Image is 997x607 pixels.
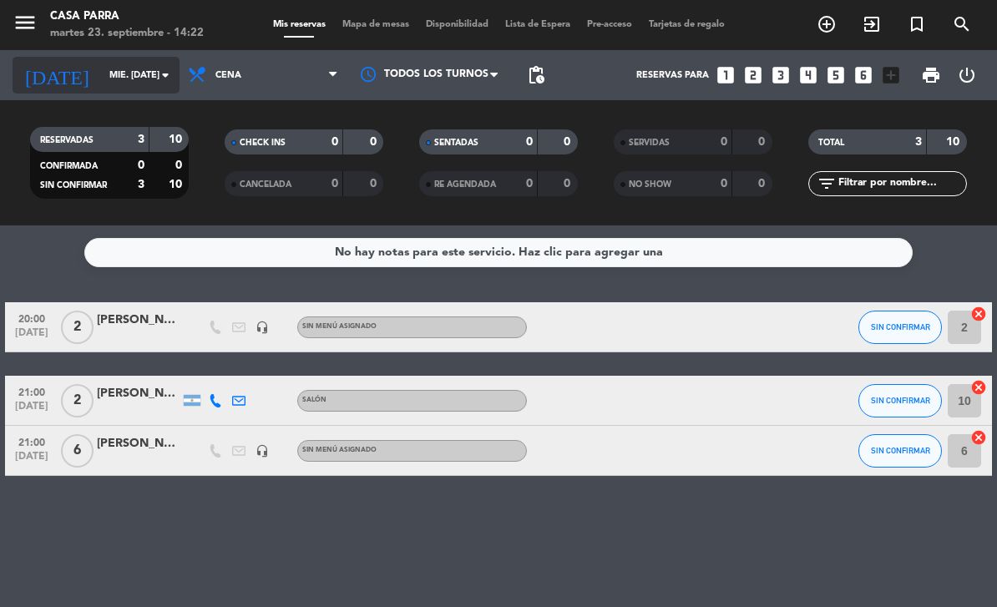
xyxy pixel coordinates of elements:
span: RESERVAR MESA [804,10,849,38]
span: NO SHOW [629,180,671,189]
div: [PERSON_NAME] [97,384,180,403]
span: RE AGENDADA [434,180,496,189]
strong: 0 [331,178,338,190]
div: [PERSON_NAME] [97,311,180,330]
strong: 0 [526,136,533,148]
span: Tarjetas de regalo [640,20,733,29]
span: SIN CONFIRMAR [871,322,930,331]
strong: 0 [370,136,380,148]
strong: 0 [564,136,574,148]
span: SALÓN [302,397,326,403]
span: [DATE] [11,327,53,346]
strong: 0 [175,159,185,171]
i: cancel [970,429,987,446]
span: CANCELADA [240,180,291,189]
span: 2 [61,384,94,417]
strong: 0 [758,136,768,148]
span: SIN CONFIRMAR [40,181,107,190]
div: No hay notas para este servicio. Haz clic para agregar una [335,243,663,262]
span: BUSCAR [939,10,984,38]
span: Pre-acceso [579,20,640,29]
strong: 3 [138,134,144,145]
i: arrow_drop_down [155,65,175,85]
strong: 3 [138,179,144,190]
i: headset_mic [256,444,269,458]
div: martes 23. septiembre - 14:22 [50,25,204,42]
i: power_settings_new [957,65,977,85]
strong: 3 [915,136,922,148]
strong: 10 [169,179,185,190]
button: SIN CONFIRMAR [858,434,942,468]
i: filter_list [817,174,837,194]
i: [DATE] [13,57,101,94]
button: menu [13,10,38,41]
i: cancel [970,306,987,322]
i: menu [13,10,38,35]
span: Disponibilidad [418,20,497,29]
span: SIN CONFIRMAR [871,396,930,405]
span: CHECK INS [240,139,286,147]
div: LOG OUT [949,50,985,100]
strong: 0 [526,178,533,190]
i: cancel [970,379,987,396]
span: Sin menú asignado [302,447,377,453]
i: looks_two [742,64,764,86]
strong: 10 [946,136,963,148]
i: search [952,14,972,34]
button: SIN CONFIRMAR [858,311,942,344]
span: SIN CONFIRMAR [871,446,930,455]
button: SIN CONFIRMAR [858,384,942,417]
i: turned_in_not [907,14,927,34]
span: SERVIDAS [629,139,670,147]
i: looks_3 [770,64,792,86]
i: looks_5 [825,64,847,86]
i: add_circle_outline [817,14,837,34]
span: Mis reservas [265,20,334,29]
span: [DATE] [11,401,53,420]
i: headset_mic [256,321,269,334]
span: Sin menú asignado [302,323,377,330]
span: Reserva especial [894,10,939,38]
span: 6 [61,434,94,468]
span: WALK IN [849,10,894,38]
span: Reservas para [636,70,709,81]
span: print [921,65,941,85]
span: pending_actions [526,65,546,85]
span: RESERVADAS [40,136,94,144]
strong: 0 [370,178,380,190]
span: 2 [61,311,94,344]
i: looks_6 [853,64,874,86]
input: Filtrar por nombre... [837,175,966,193]
div: Casa Parra [50,8,204,25]
i: looks_one [715,64,736,86]
span: 21:00 [11,382,53,401]
i: looks_4 [797,64,819,86]
span: 20:00 [11,308,53,327]
span: CONFIRMADA [40,162,98,170]
strong: 0 [721,178,727,190]
div: [PERSON_NAME] fer [PERSON_NAME] [97,434,180,453]
span: SENTADAS [434,139,478,147]
strong: 0 [721,136,727,148]
strong: 0 [331,136,338,148]
strong: 0 [564,178,574,190]
i: add_box [880,64,902,86]
i: exit_to_app [862,14,882,34]
span: Lista de Espera [497,20,579,29]
span: 21:00 [11,432,53,451]
strong: 10 [169,134,185,145]
strong: 0 [138,159,144,171]
span: Mapa de mesas [334,20,418,29]
span: [DATE] [11,451,53,470]
span: TOTAL [818,139,844,147]
strong: 0 [758,178,768,190]
span: Cena [215,70,241,81]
